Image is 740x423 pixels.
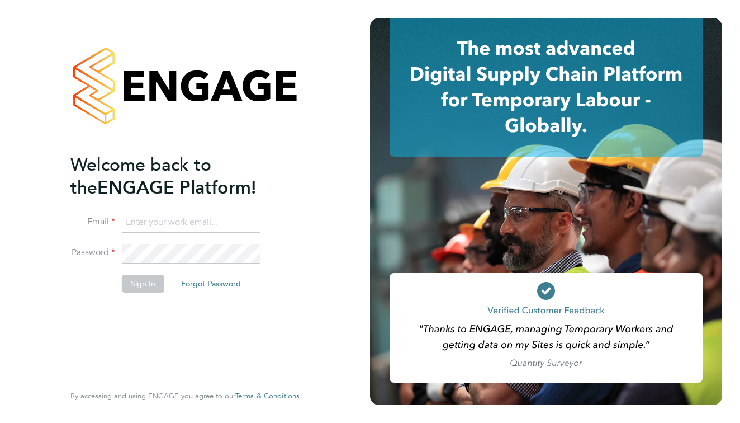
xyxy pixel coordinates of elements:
[122,213,260,233] input: Enter your work email...
[70,216,115,228] label: Email
[70,247,115,258] label: Password
[70,154,211,199] span: Welcome back to the
[70,391,300,401] span: By accessing and using ENGAGE you agree to our
[122,275,164,293] button: Sign In
[235,392,300,401] a: Terms & Conditions
[70,153,288,199] h2: ENGAGE Platform!
[172,275,250,293] button: Forgot Password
